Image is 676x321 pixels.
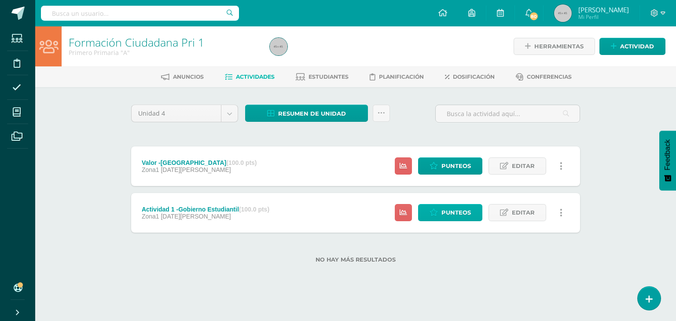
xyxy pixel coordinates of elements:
[69,36,259,48] h1: Formación Ciudadana Pri 1
[379,73,424,80] span: Planificación
[278,106,346,122] span: Resumen de unidad
[270,38,287,55] img: 45x45
[453,73,495,80] span: Dosificación
[441,204,471,221] span: Punteos
[161,166,231,173] span: [DATE][PERSON_NAME]
[664,139,672,170] span: Feedback
[578,13,629,21] span: Mi Perfil
[142,206,269,213] div: Actividad 1 -Gobierno Estudiantil
[161,70,204,84] a: Anuncios
[132,105,238,122] a: Unidad 4
[512,158,535,174] span: Editar
[142,166,159,173] span: Zona1
[226,159,257,166] strong: (100.0 pts)
[578,5,629,14] span: [PERSON_NAME]
[441,158,471,174] span: Punteos
[69,35,204,50] a: Formación Ciudadana Pri 1
[131,256,580,263] label: No hay más resultados
[41,6,239,21] input: Busca un usuario...
[418,204,482,221] a: Punteos
[620,38,654,55] span: Actividad
[309,73,349,80] span: Estudiantes
[516,70,572,84] a: Conferencias
[161,213,231,220] span: [DATE][PERSON_NAME]
[514,38,595,55] a: Herramientas
[527,73,572,80] span: Conferencias
[236,73,275,80] span: Actividades
[225,70,275,84] a: Actividades
[534,38,584,55] span: Herramientas
[445,70,495,84] a: Dosificación
[436,105,580,122] input: Busca la actividad aquí...
[554,4,572,22] img: 45x45
[599,38,665,55] a: Actividad
[69,48,259,57] div: Primero Primaria 'A'
[512,204,535,221] span: Editar
[142,159,257,166] div: Valor -[GEOGRAPHIC_DATA]
[245,105,368,122] a: Resumen de unidad
[142,213,159,220] span: Zona1
[138,105,214,122] span: Unidad 4
[529,11,539,21] span: 80
[659,131,676,190] button: Feedback - Mostrar encuesta
[370,70,424,84] a: Planificación
[296,70,349,84] a: Estudiantes
[239,206,269,213] strong: (100.0 pts)
[173,73,204,80] span: Anuncios
[418,157,482,175] a: Punteos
